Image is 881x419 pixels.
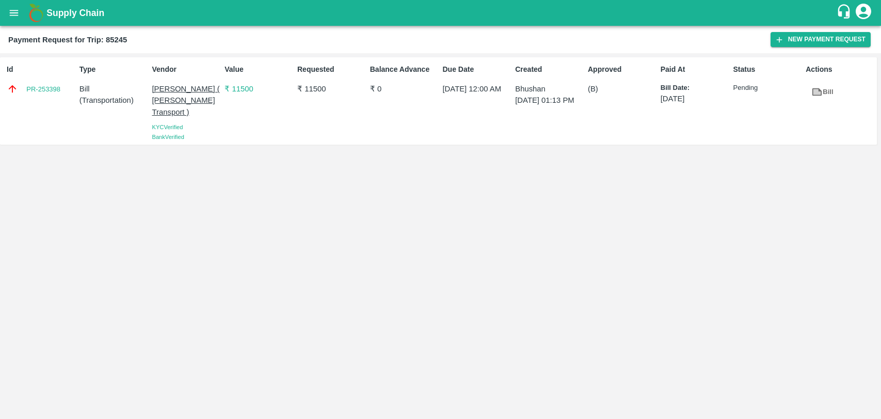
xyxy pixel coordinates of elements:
a: Supply Chain [46,6,836,20]
p: [DATE] 01:13 PM [515,95,584,106]
p: Balance Advance [370,64,439,75]
span: KYC Verified [152,124,183,130]
span: Bank Verified [152,134,184,140]
p: [DATE] 12:00 AM [443,83,511,95]
p: Type [79,64,148,75]
p: Requested [297,64,366,75]
p: Value [225,64,293,75]
p: [PERSON_NAME] ( [PERSON_NAME] Transport ) [152,83,221,118]
p: Status [733,64,802,75]
p: Id [7,64,75,75]
a: PR-253398 [26,84,60,95]
p: Bhushan [515,83,584,95]
p: Created [515,64,584,75]
p: Paid At [661,64,729,75]
p: [DATE] [661,93,729,104]
a: Bill [806,83,839,101]
p: Bill Date: [661,83,729,93]
p: Due Date [443,64,511,75]
p: Vendor [152,64,221,75]
p: ₹ 0 [370,83,439,95]
div: customer-support [836,4,854,22]
p: Approved [588,64,656,75]
p: Pending [733,83,802,93]
p: ₹ 11500 [225,83,293,95]
b: Payment Request for Trip: 85245 [8,36,127,44]
p: ₹ 11500 [297,83,366,95]
div: account of current user [854,2,873,24]
p: Actions [806,64,874,75]
p: (B) [588,83,656,95]
p: ( Transportation ) [79,95,148,106]
button: open drawer [2,1,26,25]
b: Supply Chain [46,8,104,18]
img: logo [26,3,46,23]
p: Bill [79,83,148,95]
button: New Payment Request [771,32,871,47]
